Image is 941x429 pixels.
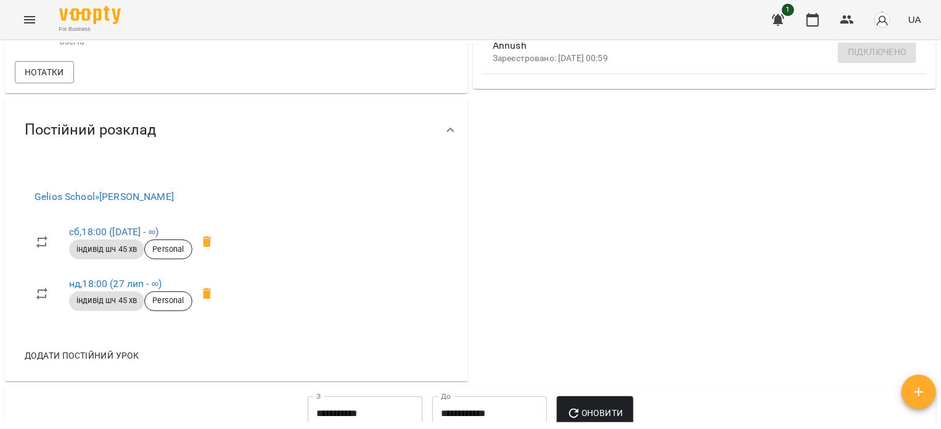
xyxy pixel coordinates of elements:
img: avatar_s.png [874,11,891,28]
span: For Business [59,25,121,33]
span: UA [908,13,921,26]
a: сб,18:00 ([DATE] - ∞) [69,226,158,238]
span: Постійний розклад [25,120,156,140]
span: 1 [782,4,794,16]
img: Voopty Logo [59,6,121,24]
span: Annush [493,38,897,53]
span: індивід шч 45 хв [69,295,144,306]
a: Gelios School»[PERSON_NAME] [35,191,174,202]
span: Personal [145,244,191,255]
span: Додати постійний урок [25,348,139,363]
span: Нотатки [25,65,64,80]
div: Постійний розклад [5,98,468,162]
button: UA [903,8,926,31]
p: Зареєстровано: [DATE] 00:59 [493,52,897,65]
a: нд,18:00 (27 лип - ∞) [69,278,162,289]
span: індивід шч 45 хв [69,244,144,255]
button: Нотатки [15,61,74,83]
button: Menu [15,5,44,35]
span: Personal [145,295,191,306]
button: Додати постійний урок [20,344,144,367]
span: Видалити приватний урок Галина Литвин нд 18:00 клієнта Анна Шевченко [192,279,222,309]
span: Оновити [567,406,623,420]
span: Видалити приватний урок Галина Литвин сб 18:00 клієнта Анна Шевченко [192,227,222,257]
